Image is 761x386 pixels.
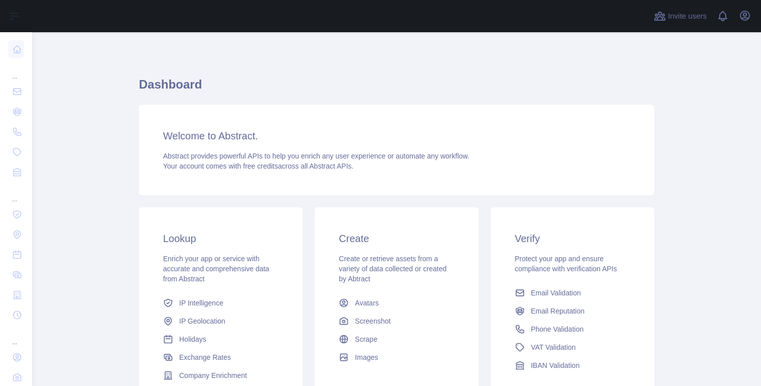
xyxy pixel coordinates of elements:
[652,8,709,24] button: Invite users
[335,294,458,312] a: Avatars
[335,312,458,330] a: Screenshot
[163,231,278,246] h3: Lookup
[355,298,378,308] span: Avatars
[159,366,282,384] a: Company Enrichment
[511,302,634,320] a: Email Reputation
[355,334,377,344] span: Scrape
[511,284,634,302] a: Email Validation
[8,60,24,81] div: ...
[243,162,278,170] span: free credits
[159,330,282,348] a: Holidays
[163,255,269,283] span: Enrich your app or service with accurate and comprehensive data from Abstract
[139,76,654,101] h1: Dashboard
[339,231,454,246] h3: Create
[159,312,282,330] a: IP Geolocation
[335,330,458,348] a: Scrape
[531,360,580,370] span: IBAN Validation
[163,162,353,170] span: Your account comes with across all Abstract APIs.
[179,316,225,326] span: IP Geolocation
[355,352,378,362] span: Images
[511,338,634,356] a: VAT Validation
[179,352,231,362] span: Exchange Rates
[355,316,391,326] span: Screenshot
[179,370,247,380] span: Company Enrichment
[179,334,206,344] span: Holidays
[511,320,634,338] a: Phone Validation
[515,231,630,246] h3: Verify
[8,183,24,203] div: ...
[339,255,446,283] span: Create or retrieve assets from a variety of data collected or created by Abtract
[531,288,581,298] span: Email Validation
[668,11,707,22] span: Invite users
[511,356,634,374] a: IBAN Validation
[335,348,458,366] a: Images
[179,298,223,308] span: IP Intelligence
[531,324,584,334] span: Phone Validation
[163,152,470,160] span: Abstract provides powerful APIs to help you enrich any user experience or automate any workflow.
[163,129,630,143] h3: Welcome to Abstract.
[8,326,24,346] div: ...
[531,306,585,316] span: Email Reputation
[515,255,617,273] span: Protect your app and ensure compliance with verification APIs
[159,348,282,366] a: Exchange Rates
[159,294,282,312] a: IP Intelligence
[531,342,576,352] span: VAT Validation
